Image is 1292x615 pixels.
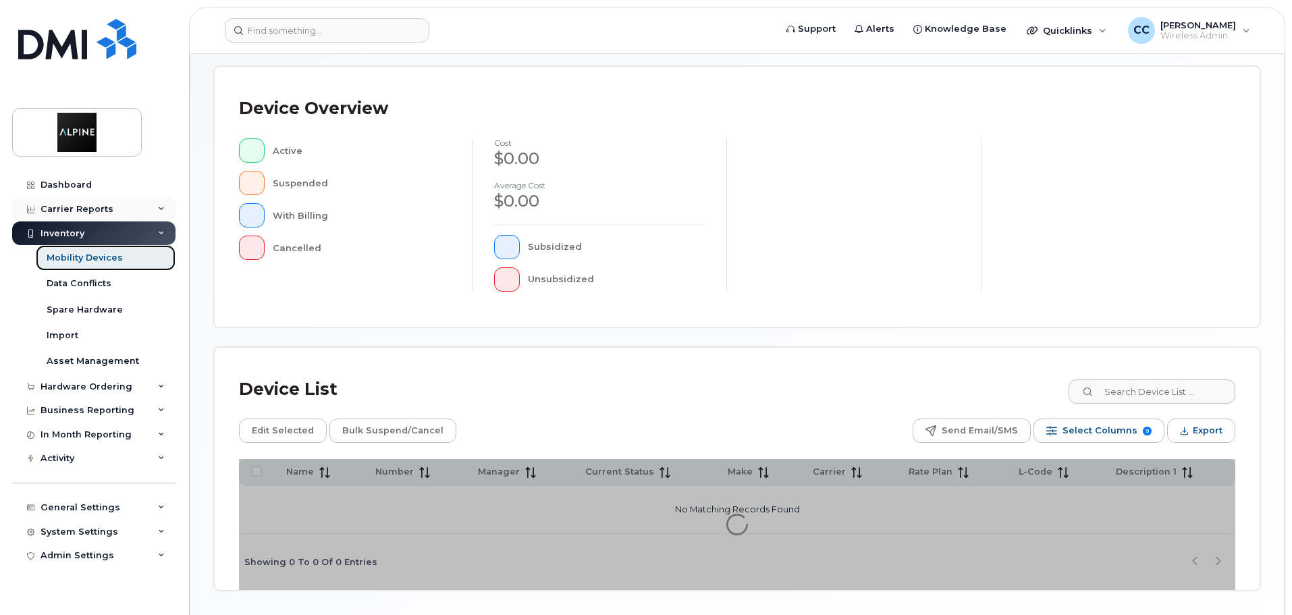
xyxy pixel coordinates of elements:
div: Suspended [273,171,451,195]
button: Select Columns 9 [1033,419,1164,443]
span: Export [1193,421,1222,441]
h4: Average cost [494,181,705,190]
span: Select Columns [1062,421,1137,441]
span: Knowledge Base [925,22,1006,36]
span: Send Email/SMS [942,421,1018,441]
div: With Billing [273,203,451,228]
a: Knowledge Base [904,16,1016,43]
span: Quicklinks [1043,25,1092,36]
div: $0.00 [494,147,705,170]
span: [PERSON_NAME] [1160,20,1236,30]
div: Subsidized [528,235,705,259]
button: Edit Selected [239,419,327,443]
button: Send Email/SMS [913,419,1031,443]
span: 9 [1143,427,1152,435]
a: Support [777,16,845,43]
a: Alerts [845,16,904,43]
div: Active [273,138,451,163]
input: Find something... [225,18,429,43]
h4: cost [494,138,705,147]
span: CC [1133,22,1150,38]
div: Cancelled [273,236,451,260]
button: Bulk Suspend/Cancel [329,419,456,443]
span: Bulk Suspend/Cancel [342,421,443,441]
span: Edit Selected [252,421,314,441]
span: Support [798,22,836,36]
span: Alerts [866,22,894,36]
div: Quicklinks [1017,17,1116,44]
button: Export [1167,419,1235,443]
div: Device Overview [239,91,388,126]
div: Unsubsidized [528,267,705,292]
div: Clara Coelho [1119,17,1260,44]
div: $0.00 [494,190,705,213]
div: Device List [239,372,338,407]
span: Wireless Admin [1160,30,1236,41]
input: Search Device List ... [1069,379,1235,404]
